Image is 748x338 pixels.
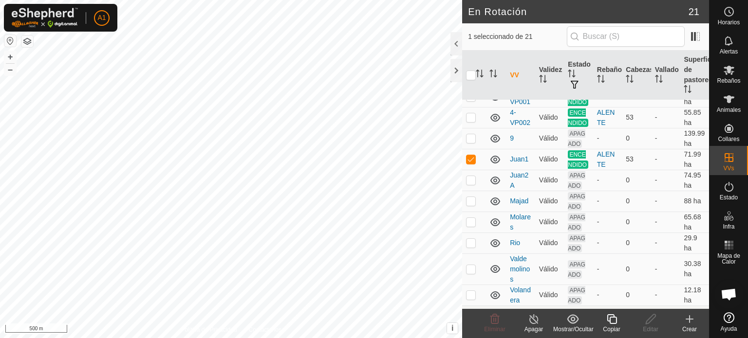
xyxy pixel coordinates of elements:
[535,107,564,128] td: Válido
[718,19,740,25] span: Horarios
[514,325,553,334] div: Apagar
[510,213,531,231] a: Molares
[568,192,585,211] span: APAGADO
[568,286,585,304] span: APAGADO
[597,175,618,185] div: -
[710,308,748,336] a: Ayuda
[651,253,680,285] td: -
[564,51,593,100] th: Estado
[484,326,505,333] span: Eliminar
[651,149,680,170] td: -
[535,253,564,285] td: Válido
[651,285,680,305] td: -
[717,107,741,113] span: Animales
[597,238,618,248] div: -
[597,133,618,143] div: -
[506,51,535,100] th: VV
[568,234,585,252] span: APAGADO
[651,170,680,191] td: -
[535,232,564,253] td: Válido
[468,32,566,42] span: 1 seleccionado de 21
[670,325,709,334] div: Crear
[510,88,530,106] a: 16-VP001
[622,191,651,212] td: 0
[680,51,709,100] th: Superficie de pastoreo
[622,170,651,191] td: 0
[651,212,680,232] td: -
[535,191,564,212] td: Válido
[510,171,528,189] a: Juan2A
[684,87,692,94] p-sorticon: Activar para ordenar
[510,108,530,126] a: 4-VP002
[535,170,564,191] td: Válido
[489,71,497,79] p-sorticon: Activar para ordenar
[622,51,651,100] th: Cabezas
[249,325,281,334] a: Contáctenos
[651,107,680,128] td: -
[651,191,680,212] td: -
[4,51,16,63] button: +
[4,64,16,75] button: –
[680,107,709,128] td: 55.85 ha
[568,108,588,127] span: ENCENDIDO
[539,76,547,84] p-sorticon: Activar para ordenar
[714,280,744,309] a: Chat abierto
[451,324,453,332] span: i
[510,134,514,142] a: 9
[712,253,746,265] span: Mapa de Calor
[680,128,709,149] td: 139.99 ha
[597,290,618,300] div: -
[723,165,734,171] span: VVs
[622,149,651,170] td: 53
[568,171,585,190] span: APAGADO
[568,71,576,79] p-sorticon: Activar para ordenar
[510,255,530,283] a: Valdemolinos
[631,325,670,334] div: Editar
[592,325,631,334] div: Copiar
[21,36,33,47] button: Capas del Mapa
[622,128,651,149] td: 0
[680,170,709,191] td: 74.95 ha
[597,149,618,170] div: ALENTE
[181,325,237,334] a: Política de Privacidad
[535,212,564,232] td: Válido
[593,51,622,100] th: Rebaño
[597,217,618,227] div: -
[510,286,531,304] a: Volandera
[468,6,689,18] h2: En Rotación
[510,197,528,205] a: Majad
[721,326,737,332] span: Ayuda
[622,253,651,285] td: 0
[626,76,634,84] p-sorticon: Activar para ordenar
[97,13,106,23] span: A1
[680,212,709,232] td: 65.68 ha
[510,155,528,163] a: Juan1
[4,35,16,47] button: Restablecer Mapa
[717,78,740,84] span: Rebaños
[535,149,564,170] td: Válido
[535,285,564,305] td: Válido
[651,51,680,100] th: Vallado
[535,128,564,149] td: Válido
[720,195,738,200] span: Estado
[553,325,592,334] div: Mostrar/Ocultar
[622,285,651,305] td: 0
[597,196,618,206] div: -
[567,26,685,47] input: Buscar (S)
[597,264,618,274] div: -
[447,323,458,334] button: i
[568,213,585,231] span: APAGADO
[680,232,709,253] td: 29.9 ha
[12,8,78,28] img: Logo Gallagher
[720,49,738,54] span: Alertas
[622,232,651,253] td: 0
[622,107,651,128] td: 53
[568,129,585,148] span: APAGADO
[718,136,739,142] span: Collares
[651,232,680,253] td: -
[680,149,709,170] td: 71.99 ha
[689,4,699,19] span: 21
[535,51,564,100] th: Validez
[597,76,605,84] p-sorticon: Activar para ordenar
[568,150,588,169] span: ENCENDIDO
